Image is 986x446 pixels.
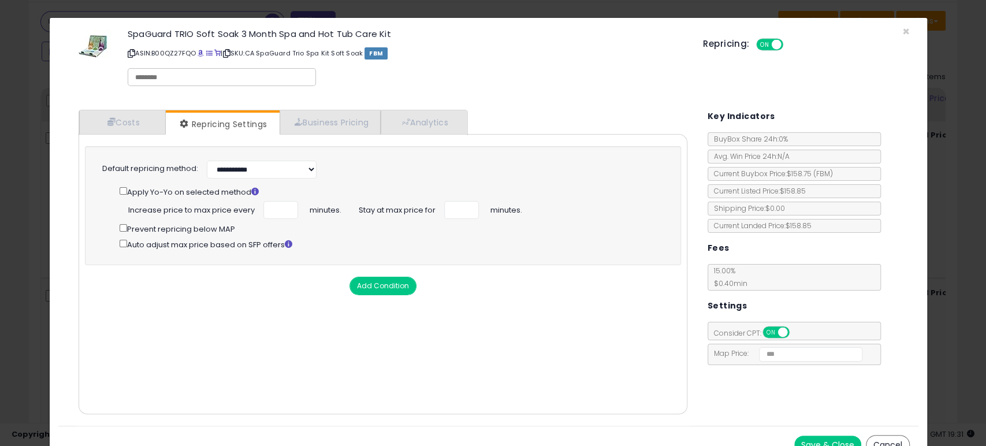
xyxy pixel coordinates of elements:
[76,29,110,64] img: 4140XCd7bEL._SL60_.jpg
[310,201,341,216] span: minutes.
[128,44,686,62] p: ASIN: B00QZ27FQO | SKU: CA SpaGuard Trio Spa Kit Soft Soak
[120,222,664,235] div: Prevent repricing below MAP
[198,49,204,58] a: BuyBox page
[490,201,522,216] span: minutes.
[708,134,788,144] span: BuyBox Share 24h: 0%
[787,169,833,179] span: $158.75
[359,201,436,216] span: Stay at max price for
[381,110,466,134] a: Analytics
[120,185,664,198] div: Apply Yo-Yo on selected method
[206,49,213,58] a: All offer listings
[708,186,806,196] span: Current Listed Price: $158.85
[764,328,778,337] span: ON
[708,203,785,213] span: Shipping Price: $0.00
[708,169,833,179] span: Current Buybox Price:
[166,113,279,136] a: Repricing Settings
[280,110,381,134] a: Business Pricing
[708,151,790,161] span: Avg. Win Price 24h: N/A
[708,348,862,358] span: Map Price:
[708,266,747,288] span: 15.00 %
[128,201,255,216] span: Increase price to max price every
[708,328,805,338] span: Consider CPT:
[782,40,800,50] span: OFF
[349,277,416,295] button: Add Condition
[787,328,806,337] span: OFF
[102,163,198,174] label: Default repricing method:
[128,29,686,38] h3: SpaGuard TRIO Soft Soak 3 Month Spa and Hot Tub Care Kit
[708,241,730,255] h5: Fees
[364,47,388,60] span: FBM
[813,169,833,179] span: ( FBM )
[708,278,747,288] span: $0.40 min
[79,110,166,134] a: Costs
[703,39,749,49] h5: Repricing:
[708,109,775,124] h5: Key Indicators
[214,49,221,58] a: Your listing only
[708,299,747,313] h5: Settings
[758,40,772,50] span: ON
[708,221,812,231] span: Current Landed Price: $158.85
[120,237,664,251] div: Auto adjust max price based on SFP offers
[902,23,910,40] span: ×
